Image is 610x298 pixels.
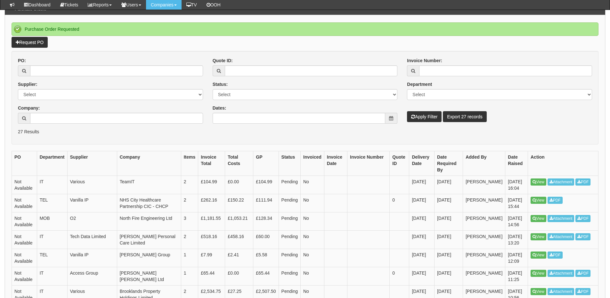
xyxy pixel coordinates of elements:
td: [DATE] [409,267,435,285]
td: O2 [67,212,117,230]
td: £60.00 [253,230,279,249]
td: Not Available [12,249,37,267]
td: Pending [279,194,300,212]
div: Purchase Order Requested [12,22,598,36]
td: North Fire Engineering Ltd [117,212,181,230]
td: £7.99 [198,249,225,267]
td: [DATE] [434,267,463,285]
th: Total Costs [225,151,253,176]
th: Quote ID [390,151,409,176]
label: Invoice Number: [407,57,442,64]
td: [PERSON_NAME] [PERSON_NAME] Ltd [117,267,181,285]
th: Status [279,151,300,176]
a: Attachment [548,178,574,186]
td: No [301,249,324,267]
a: PDF [575,288,590,295]
td: TeamIT [117,176,181,194]
th: Department [37,151,67,176]
td: [DATE] [434,249,463,267]
th: GP [253,151,279,176]
td: Pending [279,267,300,285]
td: 2 [181,176,198,194]
td: [DATE] [409,230,435,249]
td: 1 [181,267,198,285]
td: £150.22 [225,194,253,212]
td: 0 [390,267,409,285]
td: [DATE] [409,194,435,212]
a: PDF [548,252,563,259]
td: [DATE] [434,212,463,230]
td: £104.99 [253,176,279,194]
td: [DATE] [434,194,463,212]
td: 0 [390,194,409,212]
td: [PERSON_NAME] [463,212,505,230]
td: [PERSON_NAME] [463,176,505,194]
td: Vanilla IP [67,194,117,212]
label: Department [407,81,432,87]
td: £65.44 [253,267,279,285]
td: IT [37,176,67,194]
td: Various [67,176,117,194]
td: Pending [279,230,300,249]
a: Export 27 records [443,111,487,122]
td: [PERSON_NAME] [463,249,505,267]
td: Not Available [12,194,37,212]
td: £65.44 [198,267,225,285]
td: [PERSON_NAME] [463,194,505,212]
td: Pending [279,212,300,230]
th: Company [117,151,181,176]
td: No [301,194,324,212]
td: £104.99 [198,176,225,194]
td: No [301,212,324,230]
td: Not Available [12,267,37,285]
td: 1 [181,249,198,267]
td: £0.00 [225,176,253,194]
button: Apply Filter [407,111,442,122]
td: [DATE] 12:09 [505,249,528,267]
td: £111.94 [253,194,279,212]
a: Request PO [12,37,48,48]
a: View [531,252,546,259]
a: Attachment [548,270,574,277]
td: £1,053.21 [225,212,253,230]
td: [PERSON_NAME] Group [117,249,181,267]
td: [DATE] 16:04 [505,176,528,194]
a: PDF [575,178,590,186]
td: Vanilla IP [67,249,117,267]
td: £1,181.55 [198,212,225,230]
th: Invoice Number [347,151,390,176]
td: TEL [37,249,67,267]
td: [DATE] [434,176,463,194]
td: 3 [181,212,198,230]
td: 2 [181,230,198,249]
a: View [531,178,546,186]
label: Supplier: [18,81,37,87]
th: Invoiced [301,151,324,176]
td: [PERSON_NAME] [463,267,505,285]
th: Added By [463,151,505,176]
td: [DATE] 15:44 [505,194,528,212]
td: [DATE] [409,212,435,230]
a: View [531,270,546,277]
td: £518.16 [198,230,225,249]
td: TEL [37,194,67,212]
th: Date Required By [434,151,463,176]
td: No [301,176,324,194]
td: £128.34 [253,212,279,230]
td: Not Available [12,230,37,249]
td: £5.58 [253,249,279,267]
td: Tech Data Limited [67,230,117,249]
th: Invoice Date [324,151,347,176]
label: Quote ID: [213,57,233,64]
td: 2 [181,194,198,212]
a: View [531,197,546,204]
td: IT [37,267,67,285]
td: IT [37,230,67,249]
td: Pending [279,249,300,267]
td: Not Available [12,176,37,194]
td: [PERSON_NAME] [463,230,505,249]
label: PO: [18,57,26,64]
a: Attachment [548,288,574,295]
a: PDF [575,233,590,240]
a: PDF [575,270,590,277]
